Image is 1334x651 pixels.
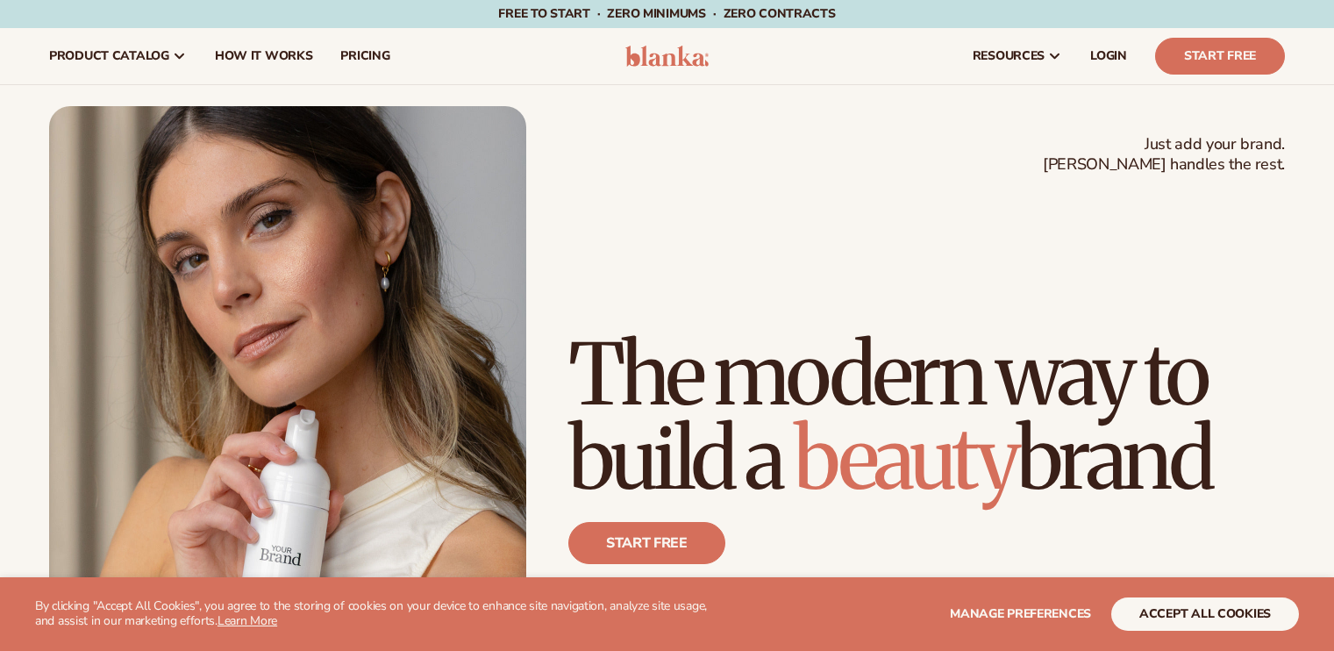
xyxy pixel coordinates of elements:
[950,597,1091,631] button: Manage preferences
[1076,28,1141,84] a: LOGIN
[218,612,277,629] a: Learn More
[959,28,1076,84] a: resources
[35,599,727,629] p: By clicking "Accept All Cookies", you agree to the storing of cookies on your device to enhance s...
[1043,134,1285,175] span: Just add your brand. [PERSON_NAME] handles the rest.
[794,406,1017,511] span: beauty
[950,605,1091,622] span: Manage preferences
[1111,597,1299,631] button: accept all cookies
[568,333,1285,501] h1: The modern way to build a brand
[326,28,403,84] a: pricing
[1155,38,1285,75] a: Start Free
[49,49,169,63] span: product catalog
[201,28,327,84] a: How It Works
[568,522,725,564] a: Start free
[215,49,313,63] span: How It Works
[625,46,709,67] img: logo
[340,49,389,63] span: pricing
[498,5,835,22] span: Free to start · ZERO minimums · ZERO contracts
[1090,49,1127,63] span: LOGIN
[35,28,201,84] a: product catalog
[973,49,1045,63] span: resources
